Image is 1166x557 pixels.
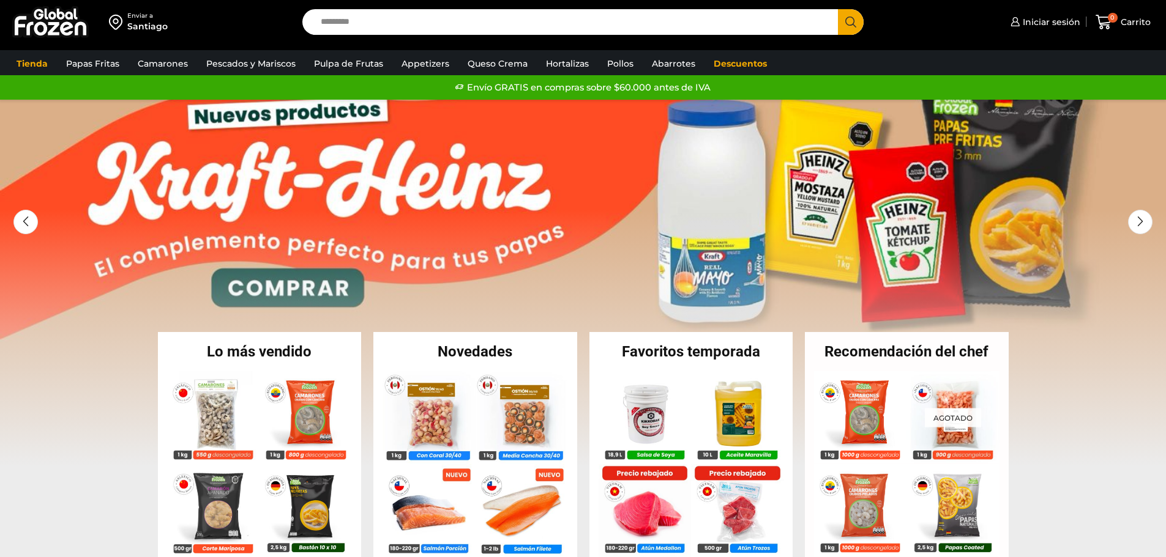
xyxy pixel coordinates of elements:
h2: Novedades [373,344,577,359]
span: Iniciar sesión [1020,16,1080,28]
a: Queso Crema [462,52,534,75]
h2: Favoritos temporada [589,344,793,359]
p: Agotado [925,408,981,427]
div: Next slide [1128,210,1153,234]
h2: Lo más vendido [158,344,362,359]
span: 0 [1108,13,1118,23]
a: Iniciar sesión [1007,10,1080,34]
a: Descuentos [708,52,773,75]
a: Appetizers [395,52,455,75]
span: Carrito [1118,16,1151,28]
div: Enviar a [127,12,168,20]
a: 0 Carrito [1093,8,1154,37]
a: Pulpa de Frutas [308,52,389,75]
a: Hortalizas [540,52,595,75]
a: Tienda [10,52,54,75]
a: Pescados y Mariscos [200,52,302,75]
a: Camarones [132,52,194,75]
a: Abarrotes [646,52,701,75]
div: Previous slide [13,210,38,234]
a: Papas Fritas [60,52,125,75]
div: Santiago [127,20,168,32]
button: Search button [838,9,864,35]
h2: Recomendación del chef [805,344,1009,359]
img: address-field-icon.svg [109,12,127,32]
a: Pollos [601,52,640,75]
